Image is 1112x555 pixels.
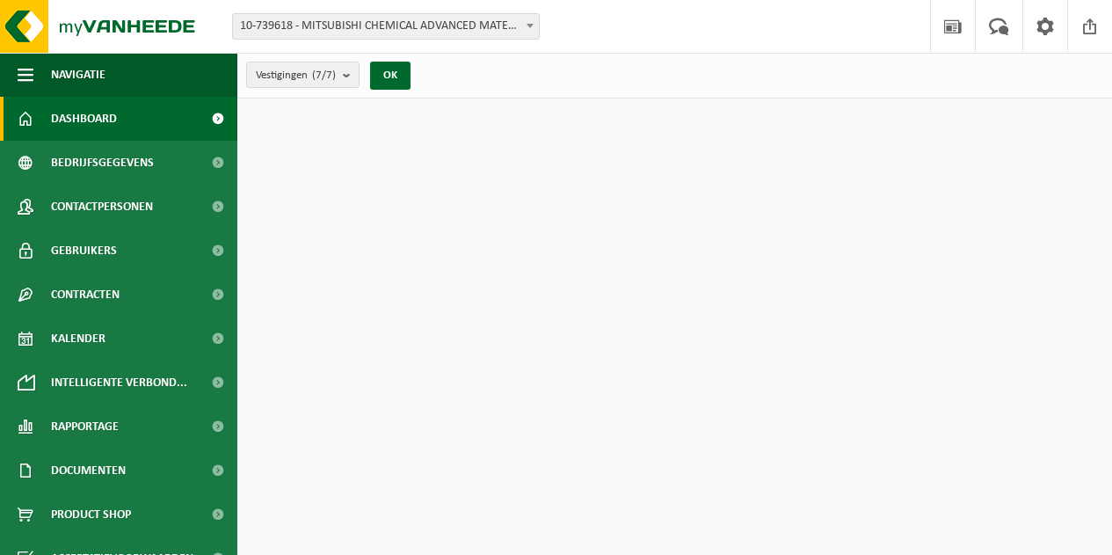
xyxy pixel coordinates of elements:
span: Navigatie [51,53,105,97]
span: Documenten [51,449,126,493]
button: Vestigingen(7/7) [246,62,360,88]
span: Product Shop [51,493,131,537]
span: Gebruikers [51,229,117,273]
span: 10-739618 - MITSUBISHI CHEMICAL ADVANCED MATERIALS NV - TIELT [233,14,539,39]
span: Dashboard [51,97,117,141]
span: Kalender [51,317,105,361]
span: Rapportage [51,405,119,449]
span: Vestigingen [256,62,336,89]
span: Contactpersonen [51,185,153,229]
span: Contracten [51,273,120,317]
span: 10-739618 - MITSUBISHI CHEMICAL ADVANCED MATERIALS NV - TIELT [232,13,540,40]
count: (7/7) [312,69,336,81]
span: Bedrijfsgegevens [51,141,154,185]
span: Intelligente verbond... [51,361,187,405]
button: OK [370,62,411,90]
